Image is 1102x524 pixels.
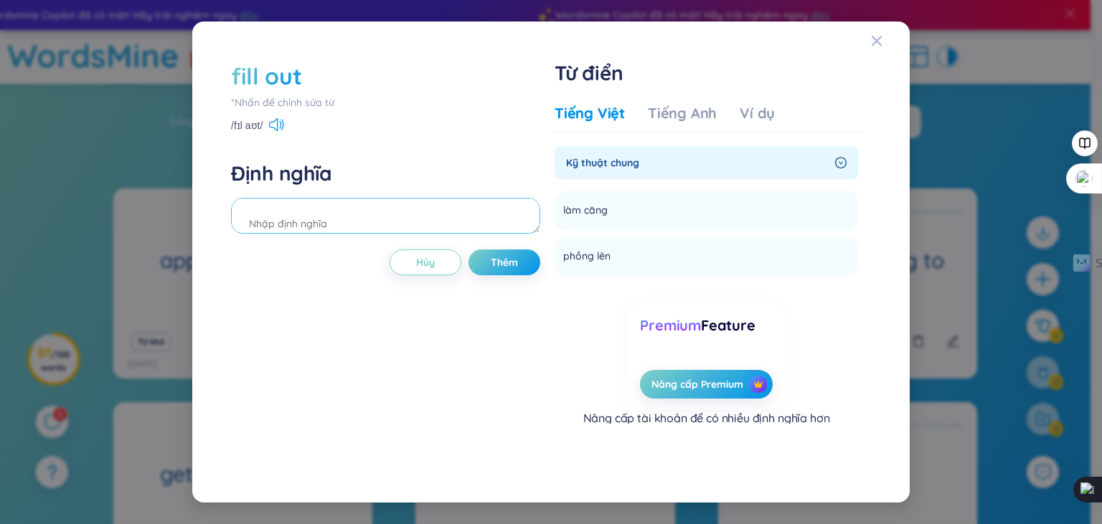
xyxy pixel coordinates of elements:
[555,103,625,123] div: Tiếng Việt
[231,60,301,92] div: fill out
[871,22,910,60] button: Close
[563,248,611,265] span: phồng lên
[563,202,608,219] span: làm căng
[648,103,717,123] div: Tiếng Anh
[416,255,435,270] span: Hủy
[753,379,763,389] img: crown icon
[583,410,830,426] div: Nâng cấp tài khoản để có nhiều định nghĩa hơn
[491,255,518,270] span: Thêm
[566,155,829,171] span: Kỹ thuật chung
[640,315,772,335] div: Feature
[231,118,263,133] span: /fɪl aʊt/
[835,157,847,168] span: right-circle
[231,95,540,110] div: *Nhấn để chỉnh sửa từ
[231,161,540,186] h4: Định nghĩa
[640,316,701,334] span: Premium
[555,60,864,86] h1: Từ điển
[651,377,743,391] span: Nâng cấp Premium
[740,103,775,123] div: Ví dụ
